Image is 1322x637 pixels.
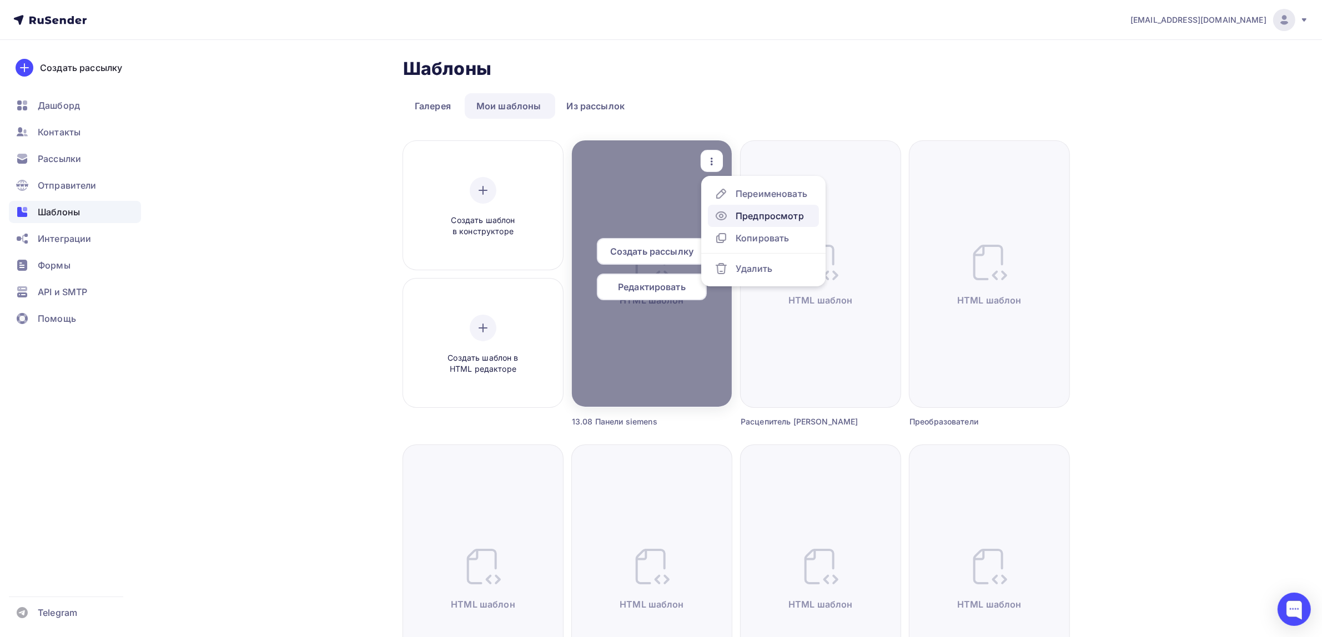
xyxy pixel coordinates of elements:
[1130,14,1266,26] span: [EMAIL_ADDRESS][DOMAIN_NAME]
[403,58,491,80] h2: Шаблоны
[909,416,1029,427] div: Преобразователи
[9,174,141,196] a: Отправители
[1130,9,1309,31] a: [EMAIL_ADDRESS][DOMAIN_NAME]
[465,93,553,119] a: Мои шаблоны
[618,280,686,294] span: Редактировать
[38,152,81,165] span: Рассылки
[9,201,141,223] a: Шаблоны
[9,121,141,143] a: Контакты
[403,93,463,119] a: Галерея
[9,254,141,276] a: Формы
[736,231,789,245] div: Копировать
[610,245,693,258] span: Создать рассылку
[38,205,80,219] span: Шаблоны
[736,187,807,200] div: Переименовать
[38,259,71,272] span: Формы
[555,93,637,119] a: Из рассылок
[9,94,141,117] a: Дашборд
[38,606,77,619] span: Telegram
[741,416,861,427] div: Расцепитель [PERSON_NAME]
[38,125,81,139] span: Контакты
[40,61,122,74] div: Создать рассылку
[38,285,87,299] span: API и SMTP
[736,262,772,275] div: Удалить
[38,179,97,192] span: Отправители
[9,148,141,170] a: Рассылки
[736,209,804,223] div: Предпросмотр
[572,416,692,427] div: 13.08 Панели siemens
[430,352,536,375] span: Создать шаблон в HTML редакторе
[38,99,80,112] span: Дашборд
[38,232,91,245] span: Интеграции
[38,312,76,325] span: Помощь
[430,215,536,237] span: Создать шаблон в конструкторе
